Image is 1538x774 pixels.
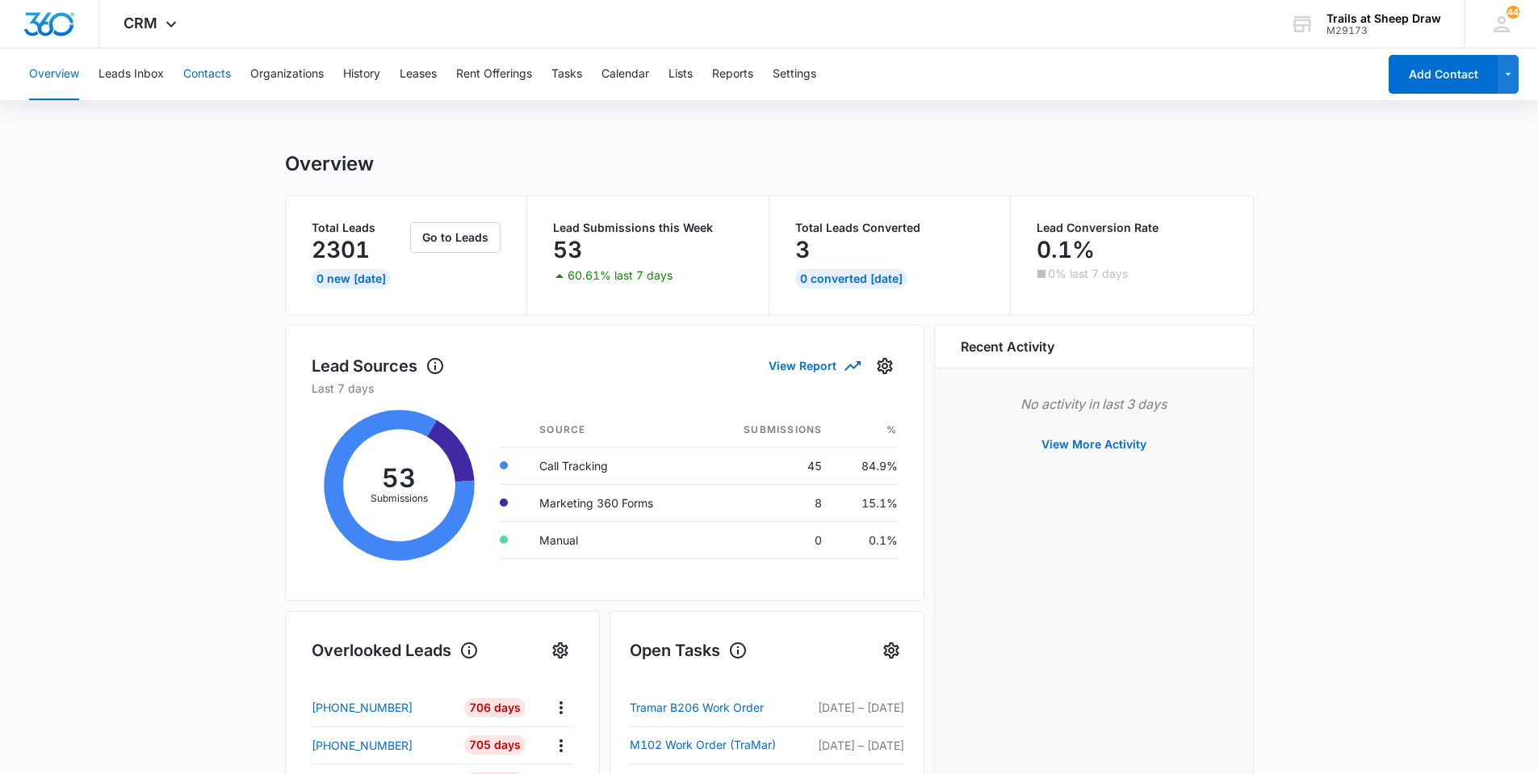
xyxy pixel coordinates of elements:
button: Actions [548,733,573,758]
div: 0 Converted [DATE] [795,269,907,288]
button: Tasks [551,48,582,100]
button: Contacts [183,48,231,100]
span: CRM [124,15,157,32]
p: 0.1% [1037,237,1095,263]
p: No activity in last 3 days [961,394,1227,414]
p: 3 [795,237,810,263]
button: View Report [769,351,859,380]
h1: Open Tasks [630,638,748,663]
button: View More Activity [1025,425,1163,464]
p: [DATE] – [DATE] [814,737,903,754]
p: 0% last 7 days [1048,268,1128,280]
h6: Recent Activity [961,337,1054,356]
button: History [343,48,380,100]
h1: Lead Sources [312,354,445,378]
h1: Overlooked Leads [312,638,479,663]
button: Settings [773,48,816,100]
p: [PHONE_NUMBER] [312,737,413,754]
button: Settings [547,637,573,663]
div: 706 Days [464,698,526,717]
td: 0.1% [835,521,897,558]
th: Submissions [703,413,835,448]
button: Reports [712,48,753,100]
span: 44 [1507,6,1519,19]
button: Settings [872,353,898,379]
p: Lead Conversion Rate [1037,222,1227,233]
button: Go to Leads [410,222,501,253]
th: % [835,413,897,448]
button: Leases [400,48,437,100]
button: Overview [29,48,79,100]
p: 2301 [312,237,370,263]
td: 0 [703,521,835,558]
div: account name [1326,12,1441,25]
p: Total Leads Converted [795,222,985,233]
p: Last 7 days [312,380,898,397]
p: [DATE] – [DATE] [814,699,903,716]
td: Marketing 360 Forms [526,484,703,521]
button: Actions [548,695,573,720]
td: 15.1% [835,484,897,521]
p: [PHONE_NUMBER] [312,699,413,716]
a: [PHONE_NUMBER] [312,737,453,754]
a: [PHONE_NUMBER] [312,699,453,716]
td: Manual [526,521,703,558]
div: notifications count [1507,6,1519,19]
td: 45 [703,447,835,484]
button: Leads Inbox [98,48,164,100]
td: Call Tracking [526,447,703,484]
p: Total Leads [312,222,408,233]
td: 84.9% [835,447,897,484]
h1: Overview [285,152,374,176]
a: M102 Work Order (TraMar) [630,735,815,755]
button: Calendar [601,48,649,100]
a: Go to Leads [410,230,501,244]
td: 8 [703,484,835,521]
div: 705 Days [464,735,526,755]
button: Add Contact [1389,55,1498,94]
button: Organizations [250,48,324,100]
p: 60.61% last 7 days [568,270,673,281]
a: Tramar B206 Work Order [630,698,815,717]
button: Settings [878,637,904,663]
th: Source [526,413,703,448]
div: 0 New [DATE] [312,269,391,288]
div: account id [1326,25,1441,36]
p: Lead Submissions this Week [553,222,743,233]
p: 53 [553,237,582,263]
button: Rent Offerings [456,48,532,100]
button: Lists [668,48,693,100]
